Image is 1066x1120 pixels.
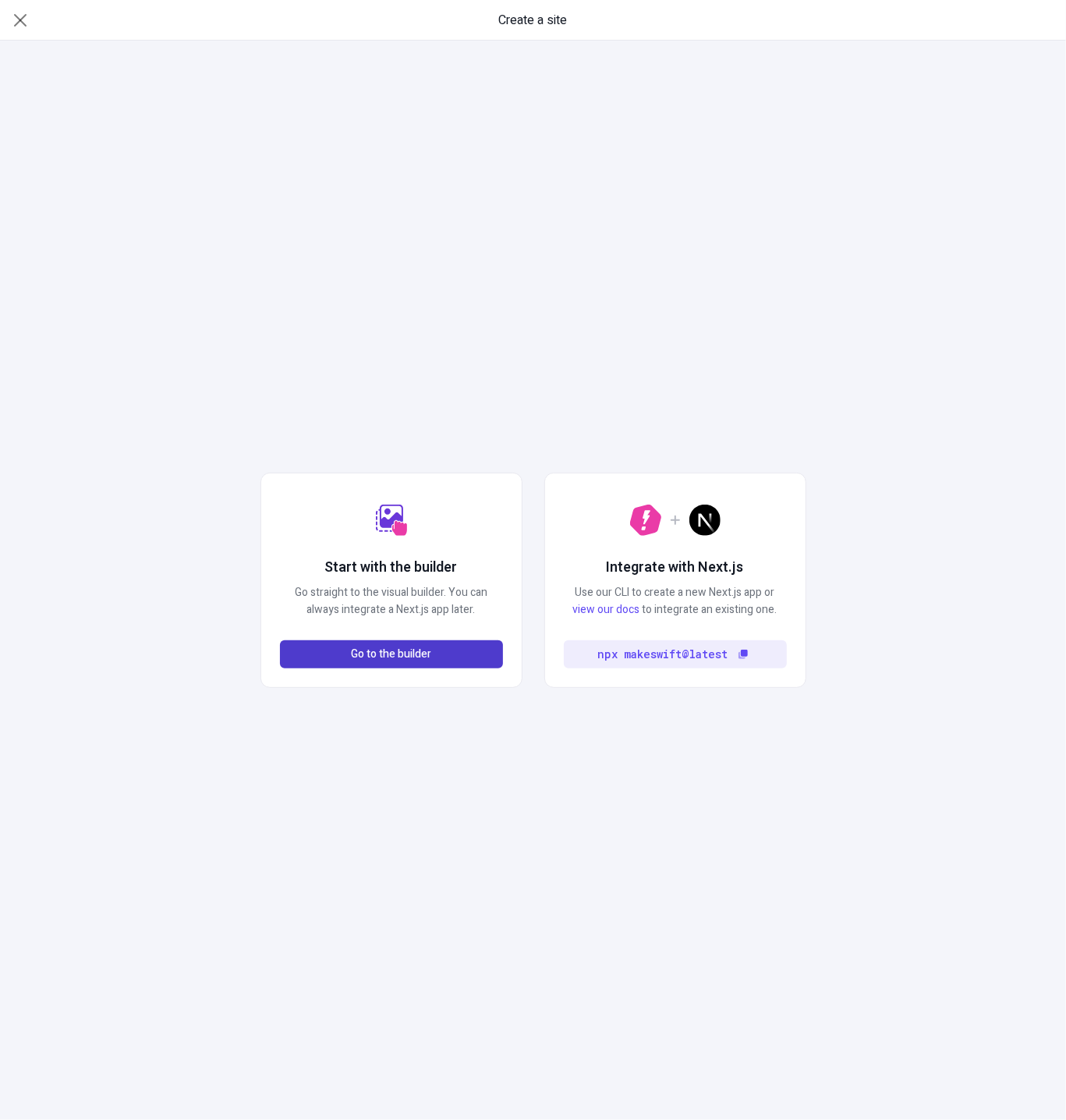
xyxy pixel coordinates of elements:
h2: Start with the builder [325,558,458,578]
span: Create a site [498,11,567,30]
h2: Integrate with Next.js [607,558,744,578]
span: Go to the builder [351,646,431,663]
code: npx makeswift@latest [597,646,728,663]
button: Go to the builder [280,640,503,668]
p: Use our CLI to create a new Next.js app or to integrate an existing one. [564,584,787,618]
a: view our docs [573,601,640,618]
p: Go straight to the visual builder. You can always integrate a Next.js app later. [280,584,503,618]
